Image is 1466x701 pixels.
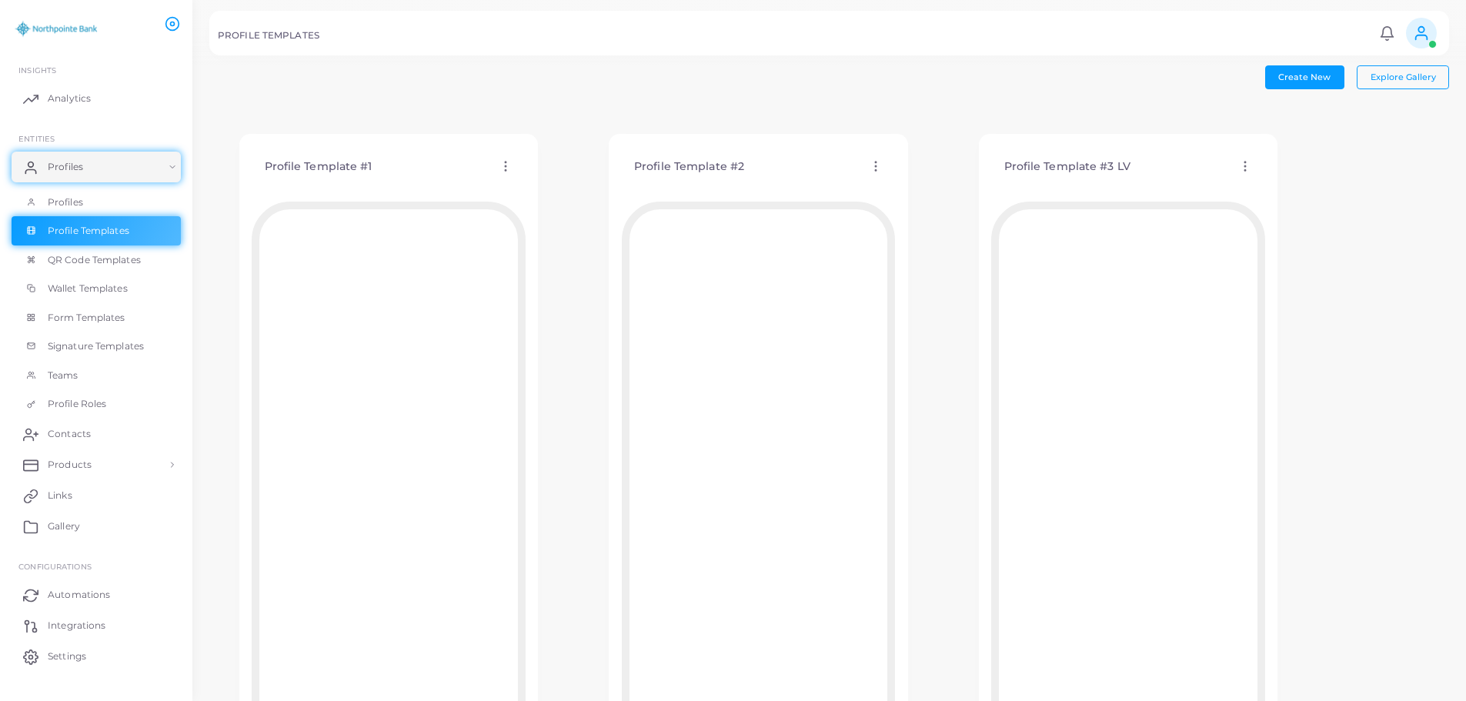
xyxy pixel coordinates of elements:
button: Create New [1265,65,1344,88]
span: Profiles [48,160,83,174]
span: Signature Templates [48,339,144,353]
span: Products [48,458,92,472]
a: Profile Templates [12,216,181,245]
button: Explore Gallery [1357,65,1449,88]
a: Automations [12,579,181,610]
span: Configurations [18,562,92,571]
a: Signature Templates [12,332,181,361]
span: Profiles [48,195,83,209]
img: logo [14,15,99,43]
a: Integrations [12,610,181,641]
span: QR Code Templates [48,253,141,267]
span: Wallet Templates [48,282,128,295]
a: Analytics [12,83,181,114]
a: Profile Roles [12,389,181,419]
a: Wallet Templates [12,274,181,303]
span: Analytics [48,92,91,105]
span: Teams [48,369,78,382]
h4: Profile Template #1 [265,160,372,173]
a: Gallery [12,511,181,542]
a: Profiles [12,152,181,182]
h4: Profile Template #3 LV [1004,160,1130,173]
span: Profile Templates [48,224,129,238]
span: INSIGHTS [18,65,56,75]
a: Links [12,480,181,511]
span: ENTITIES [18,134,55,143]
a: Form Templates [12,303,181,332]
span: Explore Gallery [1371,72,1436,82]
h5: PROFILE TEMPLATES [218,30,319,41]
a: QR Code Templates [12,245,181,275]
span: Contacts [48,427,91,441]
a: Settings [12,641,181,672]
a: Profiles [12,188,181,217]
span: Settings [48,649,86,663]
span: Profile Roles [48,397,106,411]
a: Contacts [12,419,181,449]
a: Products [12,449,181,480]
h4: Profile Template #2 [634,160,744,173]
a: Teams [12,361,181,390]
span: Integrations [48,619,105,633]
span: Links [48,489,72,502]
span: Automations [48,588,110,602]
span: Form Templates [48,311,125,325]
span: Gallery [48,519,80,533]
span: Create New [1278,72,1331,82]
